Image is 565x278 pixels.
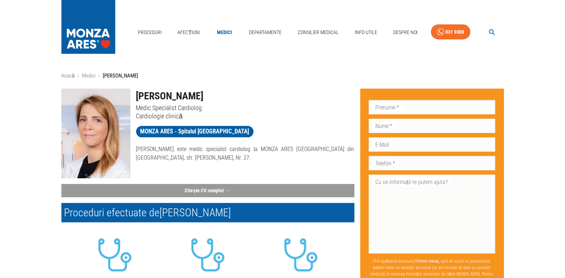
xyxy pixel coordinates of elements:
[136,127,254,136] span: MONZA ARES - Spitalul [GEOGRAPHIC_DATA]
[213,25,236,40] a: Medici
[136,145,355,162] p: [PERSON_NAME] este medic specialist cardiolog la MONZA ARES [GEOGRAPHIC_DATA] din [GEOGRAPHIC_DAT...
[103,72,138,80] p: [PERSON_NAME]
[136,104,355,112] p: Medic Specialist Cardiolog
[98,72,100,80] li: ›
[82,72,96,79] a: Medici
[61,72,504,80] nav: breadcrumb
[446,28,464,37] div: 031 9300
[136,89,355,104] h1: [PERSON_NAME]
[136,112,355,120] p: Cardiologie clinică
[136,126,254,137] a: MONZA ARES - Spitalul [GEOGRAPHIC_DATA]
[61,72,75,79] a: Acasă
[61,203,355,222] h2: Proceduri efectuate de [PERSON_NAME]
[246,25,285,40] a: Departamente
[61,89,130,178] img: Dr. Claudia Nica
[135,25,165,40] a: Proceduri
[175,25,203,40] a: Afecțiuni
[78,72,79,80] li: ›
[352,25,380,40] a: Info Utile
[295,25,342,40] a: Consilier Medical
[390,25,421,40] a: Despre Noi
[415,259,439,264] b: Trimite mesaj
[61,184,355,197] button: Citește CV complet
[431,24,471,40] a: 031 9300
